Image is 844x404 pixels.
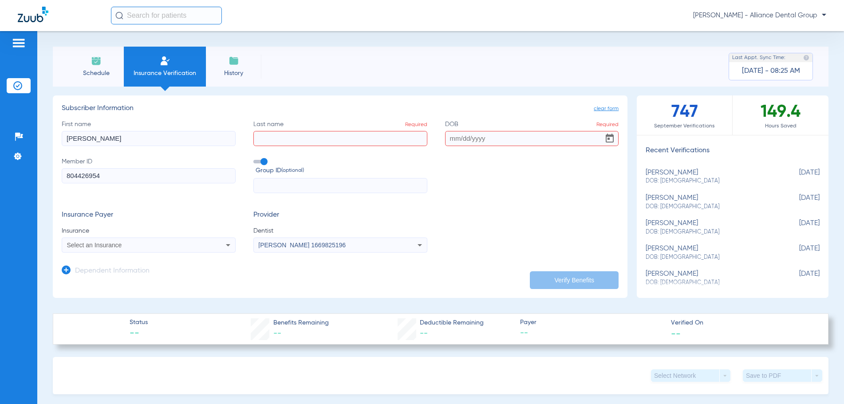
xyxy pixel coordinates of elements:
span: DOB: [DEMOGRAPHIC_DATA] [646,228,775,236]
span: -- [273,329,281,337]
label: Member ID [62,157,236,194]
label: First name [62,120,236,146]
div: 747 [637,95,733,135]
span: Status [130,318,148,327]
span: [DATE] [775,270,820,286]
img: History [229,55,239,66]
div: [PERSON_NAME] [646,245,775,261]
span: Group ID [256,166,427,175]
span: Required [405,122,427,127]
div: 149.4 [733,95,828,135]
input: First name [62,131,236,146]
span: Verified On [671,318,814,328]
span: -- [671,329,681,338]
span: Dentist [253,226,427,235]
span: Insurance Verification [130,69,199,78]
img: Search Icon [115,12,123,20]
span: -- [420,329,428,337]
span: September Verifications [637,122,732,131]
h3: Recent Verifications [637,147,828,155]
span: [DATE] [775,219,820,236]
span: Payer [520,318,663,327]
h3: Provider [253,211,427,220]
span: Schedule [75,69,117,78]
span: Last Appt. Sync Time: [732,53,785,62]
span: History [213,69,255,78]
span: Insurance [62,226,236,235]
span: DOB: [DEMOGRAPHIC_DATA] [646,177,775,185]
img: Manual Insurance Verification [160,55,170,66]
h3: Dependent Information [75,267,150,276]
span: DOB: [DEMOGRAPHIC_DATA] [646,253,775,261]
label: Last name [253,120,427,146]
label: DOB [445,120,619,146]
span: DOB: [DEMOGRAPHIC_DATA] [646,279,775,287]
div: [PERSON_NAME] [646,219,775,236]
span: [PERSON_NAME] 1669825196 [258,242,346,249]
div: [PERSON_NAME] [646,169,775,185]
span: DOB: [DEMOGRAPHIC_DATA] [646,203,775,211]
input: Member ID [62,168,236,183]
span: Select an Insurance [67,242,122,249]
small: (optional) [281,166,304,175]
span: [DATE] [775,169,820,185]
span: clear form [594,104,619,113]
h3: Subscriber Information [62,104,619,113]
img: hamburger-icon [12,38,26,48]
button: Open calendar [601,130,619,147]
span: [PERSON_NAME] - Alliance Dental Group [693,11,826,20]
input: Search for patients [111,7,222,24]
span: Required [596,122,619,127]
div: [PERSON_NAME] [646,270,775,286]
span: [DATE] [775,245,820,261]
span: -- [130,328,148,340]
img: last sync help info [803,55,809,61]
input: DOBRequiredOpen calendar [445,131,619,146]
span: -- [520,328,663,339]
span: Hours Saved [733,122,828,131]
img: Schedule [91,55,102,66]
input: Last nameRequired [253,131,427,146]
span: Benefits Remaining [273,318,329,328]
span: [DATE] [775,194,820,210]
div: [PERSON_NAME] [646,194,775,210]
span: [DATE] - 08:25 AM [742,67,800,75]
button: Verify Benefits [530,271,619,289]
h3: Insurance Payer [62,211,236,220]
span: Deductible Remaining [420,318,484,328]
img: Zuub Logo [18,7,48,22]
